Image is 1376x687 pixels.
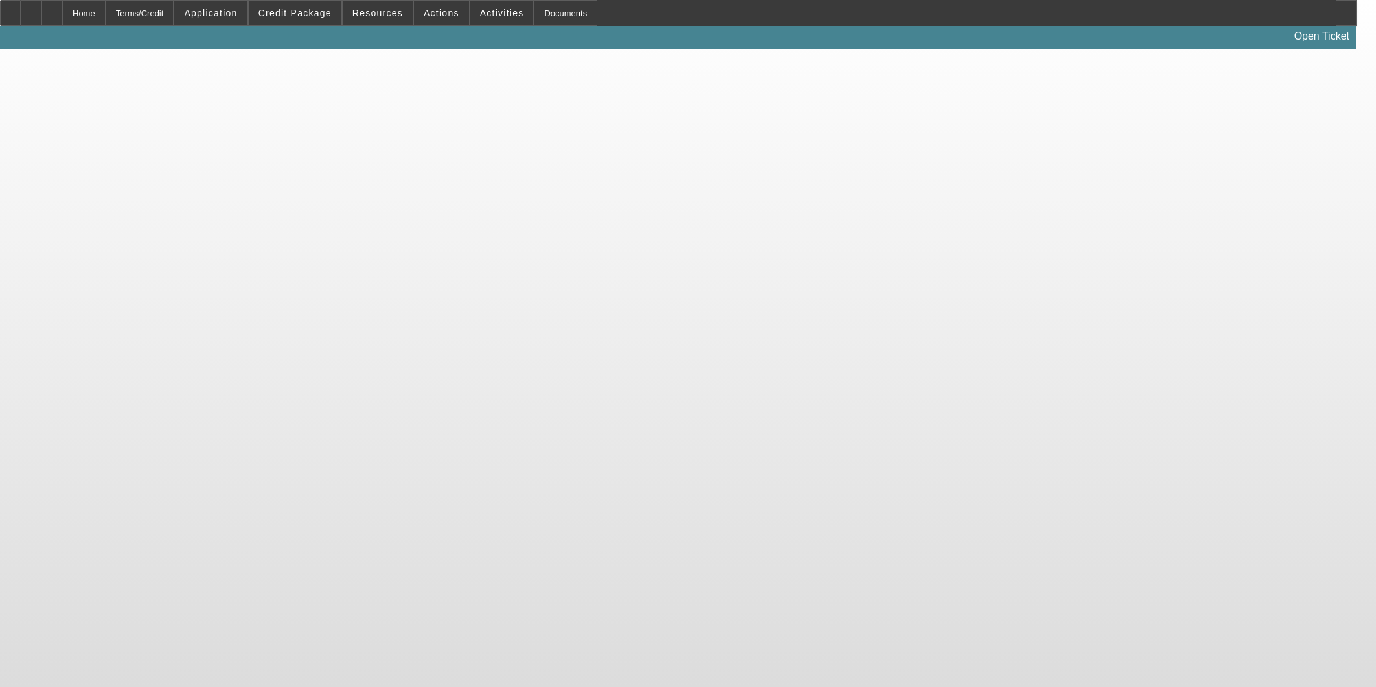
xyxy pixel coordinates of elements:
span: Credit Package [258,8,332,18]
span: Resources [352,8,403,18]
button: Application [174,1,247,25]
a: Open Ticket [1289,25,1355,47]
span: Activities [480,8,524,18]
button: Actions [414,1,469,25]
button: Credit Package [249,1,341,25]
button: Activities [470,1,534,25]
span: Actions [424,8,459,18]
button: Resources [343,1,413,25]
span: Application [184,8,237,18]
